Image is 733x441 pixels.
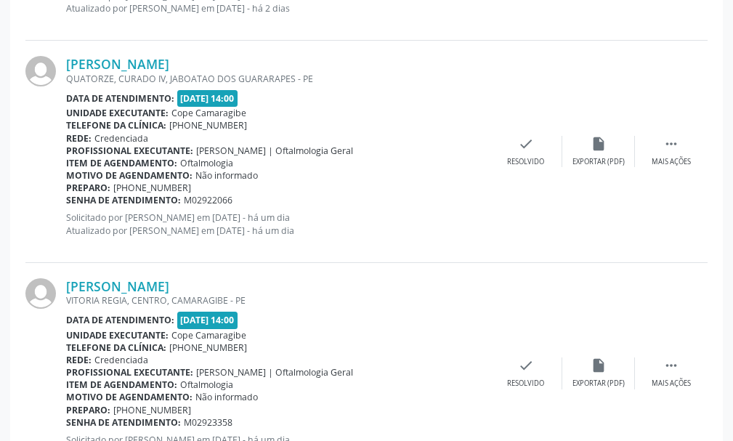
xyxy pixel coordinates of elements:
i: check [518,136,534,152]
a: [PERSON_NAME] [66,56,169,72]
div: Mais ações [652,157,691,167]
span: [DATE] 14:00 [177,90,238,107]
b: Profissional executante: [66,366,193,379]
i:  [663,357,679,373]
span: [PERSON_NAME] | Oftalmologia Geral [196,145,353,157]
span: [PHONE_NUMBER] [169,119,247,132]
b: Preparo: [66,182,110,194]
span: [PERSON_NAME] | Oftalmologia Geral [196,366,353,379]
div: Resolvido [507,379,544,389]
div: QUATORZE, CURADO IV, JABOATAO DOS GUARARAPES - PE [66,73,490,85]
div: Exportar (PDF) [572,157,625,167]
div: Exportar (PDF) [572,379,625,389]
span: Não informado [195,169,258,182]
b: Data de atendimento: [66,92,174,105]
b: Unidade executante: [66,107,169,119]
div: VITORIA REGIA, CENTRO, CAMARAGIBE - PE [66,294,490,307]
span: Oftalmologia [180,157,233,169]
div: Resolvido [507,157,544,167]
span: [PHONE_NUMBER] [113,182,191,194]
b: Motivo de agendamento: [66,169,193,182]
b: Item de agendamento: [66,379,177,391]
span: Cope Camaragibe [171,107,246,119]
b: Telefone da clínica: [66,119,166,132]
i:  [663,136,679,152]
a: [PERSON_NAME] [66,278,169,294]
b: Senha de atendimento: [66,194,181,206]
b: Profissional executante: [66,145,193,157]
b: Motivo de agendamento: [66,391,193,403]
span: [DATE] 14:00 [177,312,238,328]
b: Unidade executante: [66,329,169,341]
b: Senha de atendimento: [66,416,181,429]
img: img [25,56,56,86]
b: Telefone da clínica: [66,341,166,354]
span: Credenciada [94,354,148,366]
span: Credenciada [94,132,148,145]
img: img [25,278,56,309]
b: Rede: [66,132,92,145]
i: check [518,357,534,373]
span: M02923358 [184,416,232,429]
span: M02922066 [184,194,232,206]
span: [PHONE_NUMBER] [113,404,191,416]
span: Cope Camaragibe [171,329,246,341]
span: Oftalmologia [180,379,233,391]
b: Data de atendimento: [66,314,174,326]
span: [PHONE_NUMBER] [169,341,247,354]
b: Rede: [66,354,92,366]
span: Não informado [195,391,258,403]
i: insert_drive_file [591,357,607,373]
div: Mais ações [652,379,691,389]
b: Preparo: [66,404,110,416]
p: Solicitado por [PERSON_NAME] em [DATE] - há um dia Atualizado por [PERSON_NAME] em [DATE] - há um... [66,211,490,236]
i: insert_drive_file [591,136,607,152]
b: Item de agendamento: [66,157,177,169]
